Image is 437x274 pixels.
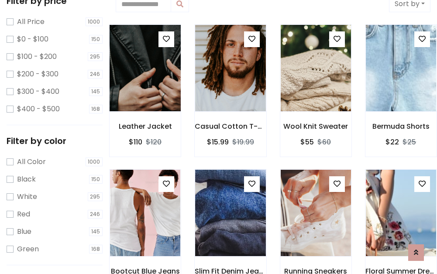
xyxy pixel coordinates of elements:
del: $120 [146,137,162,147]
h6: $55 [300,138,314,146]
label: All Price [17,17,45,27]
h5: Filter by color [7,136,103,146]
span: 168 [89,245,103,253]
span: 145 [89,87,103,96]
h6: $110 [129,138,142,146]
label: Black [17,174,36,185]
span: 1000 [86,17,103,26]
h6: $15.99 [207,138,229,146]
label: $0 - $100 [17,34,48,45]
span: 246 [88,210,103,219]
h6: Leather Jacket [110,122,181,130]
h6: Bermuda Shorts [365,122,437,130]
span: 295 [88,52,103,61]
label: $100 - $200 [17,51,57,62]
h6: Wool Knit Sweater [280,122,351,130]
label: White [17,192,37,202]
label: All Color [17,157,46,167]
h6: $22 [385,138,399,146]
del: $60 [317,137,331,147]
span: 168 [89,105,103,113]
span: 295 [88,192,103,201]
label: Green [17,244,39,254]
label: $200 - $300 [17,69,58,79]
label: Blue [17,226,31,237]
span: 145 [89,227,103,236]
span: 246 [88,70,103,79]
label: $300 - $400 [17,86,59,97]
span: 1000 [86,158,103,166]
h6: Casual Cotton T-Shirt [195,122,266,130]
label: $400 - $500 [17,104,60,114]
del: $25 [403,137,416,147]
del: $19.99 [232,137,254,147]
span: 150 [89,35,103,44]
span: 150 [89,175,103,184]
label: Red [17,209,30,219]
